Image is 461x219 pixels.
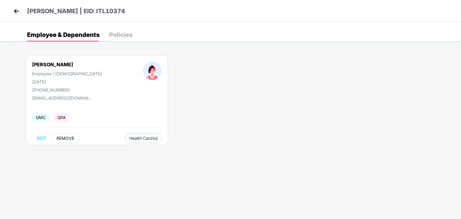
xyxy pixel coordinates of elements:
[32,133,51,143] button: EDIT
[32,61,73,67] div: [PERSON_NAME]
[143,61,162,80] img: profileImage
[32,113,49,122] span: GMC
[54,113,69,122] span: GPA
[27,32,99,38] div: Employee & Dependents
[32,71,102,76] div: Employee | [DEMOGRAPHIC_DATA]
[37,136,46,141] span: EDIT
[129,137,158,140] span: Health Card(s)
[32,79,102,84] div: [DATE]
[125,133,162,143] button: Health Card(s)
[32,87,102,92] div: [PHONE_NUMBER]
[52,133,79,143] button: REMOVE
[109,32,133,38] div: Policies
[27,7,125,16] p: [PERSON_NAME] | EID: ITL10374
[32,95,92,100] div: [EMAIL_ADDRESS][DOMAIN_NAME]
[56,136,74,141] span: REMOVE
[12,7,21,16] img: back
